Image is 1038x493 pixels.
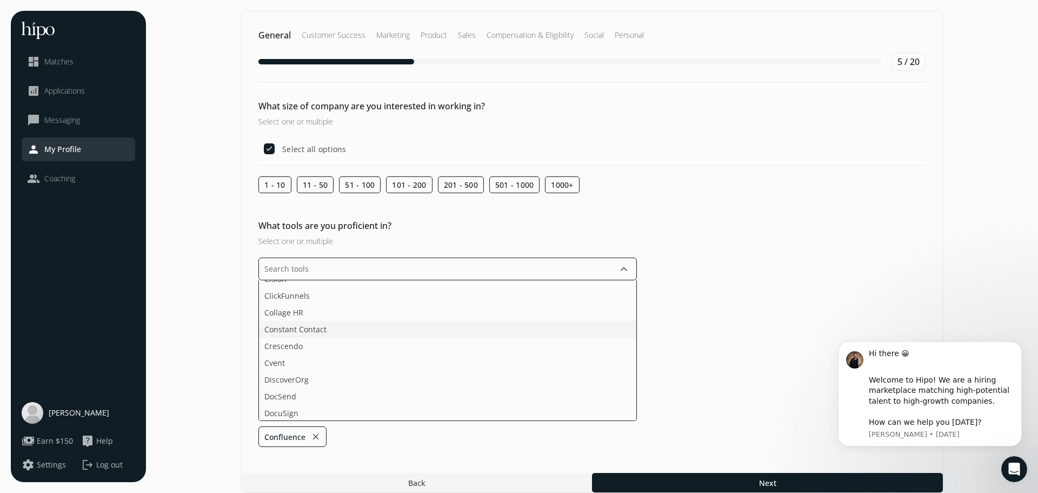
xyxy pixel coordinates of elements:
[81,458,94,471] span: logout
[81,435,113,448] button: live_helpHelp
[81,435,94,448] span: live_help
[37,459,66,470] span: Settings
[297,176,334,193] label: 11 - 50
[376,30,410,41] h2: Marketing
[264,290,310,301] span: ClickFunnels
[258,219,637,232] h2: What tools are you proficient in?
[302,30,365,41] h2: Customer Success
[617,262,630,275] button: keyboard_arrow_down
[258,176,291,193] label: 1 - 10
[22,458,66,471] button: settingsSettings
[822,332,1038,453] iframe: Intercom notifications message
[1001,456,1027,482] iframe: Intercom live chat
[264,340,303,352] span: Crescendo
[408,477,425,489] span: Back
[44,56,74,67] span: Matches
[489,176,540,193] label: 501 - 1000
[81,458,135,471] button: logoutLog out
[22,435,76,448] a: paymentsEarn $150
[258,116,637,127] h3: Select one or multiple
[22,402,43,424] img: user-photo
[487,30,574,41] h2: Compensation & Eligibility
[27,114,40,127] span: chat_bubble_outline
[584,30,604,41] h2: Social
[258,235,637,247] h3: Select one or multiple
[27,55,130,68] a: dashboardMatches
[264,357,285,369] span: Cvent
[264,324,327,335] span: Constant Contact
[386,176,432,193] label: 101 - 200
[44,144,81,155] span: My Profile
[27,114,130,127] a: chat_bubble_outlineMessaging
[264,431,305,443] span: Confluence
[241,473,592,492] button: Back
[22,22,55,39] img: hh-logo-white
[22,458,76,471] a: settingsSettings
[44,86,85,96] span: Applications
[311,429,321,444] button: close
[264,407,298,419] span: DocuSign
[891,52,926,71] div: 5 / 20
[258,100,637,113] h2: What size of company are you interested in working in?
[421,30,447,41] h2: Product
[592,473,943,492] button: Next
[27,84,40,97] span: analytics
[759,477,776,489] span: Next
[27,172,40,185] span: people
[258,29,291,42] h2: General
[339,176,381,193] label: 51 - 100
[545,176,579,193] label: 1000+
[44,115,80,126] span: Messaging
[27,172,130,185] a: peopleCoaching
[458,30,476,41] h2: Sales
[280,143,347,155] label: Select all options
[264,374,309,385] span: DiscoverOrg
[22,458,35,471] span: settings
[27,84,130,97] a: analyticsApplications
[96,436,113,446] span: Help
[96,459,123,470] span: Log out
[264,307,303,318] span: Collage HR
[615,30,644,41] h2: Personal
[81,435,135,448] a: live_helpHelp
[37,436,73,446] span: Earn $150
[49,407,109,418] span: [PERSON_NAME]
[27,143,130,156] a: personMy Profile
[44,173,75,184] span: Coaching
[258,258,637,280] input: Search tools
[438,176,484,193] label: 201 - 500
[27,55,40,68] span: dashboard
[22,435,73,448] button: paymentsEarn $150
[22,435,35,448] span: payments
[264,391,296,402] span: DocSend
[27,143,40,156] span: person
